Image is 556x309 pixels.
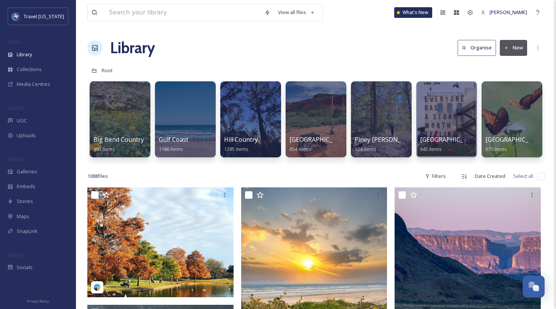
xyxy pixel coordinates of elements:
[289,136,351,152] a: [GEOGRAPHIC_DATA]654 items
[17,168,37,175] span: Galleries
[17,132,36,139] span: Uploads
[12,13,20,20] img: images%20%281%29.jpeg
[8,39,21,45] span: MEDIA
[477,5,531,20] a: [PERSON_NAME]
[159,135,188,144] span: Gulf Coast
[8,252,23,258] span: SOCIALS
[17,198,33,205] span: Stories
[17,117,27,124] span: UGC
[420,136,481,152] a: [GEOGRAPHIC_DATA]645 items
[8,156,25,162] span: WIDGETS
[224,146,248,152] span: 1285 items
[355,136,420,152] a: Piney [PERSON_NAME]324 items
[289,146,311,152] span: 654 items
[490,9,527,16] span: [PERSON_NAME]
[110,36,155,59] a: Library
[159,146,183,152] span: 1186 items
[17,213,29,220] span: Maps
[289,135,351,144] span: [GEOGRAPHIC_DATA]
[87,173,108,180] span: 1088 file s
[102,66,113,75] a: Root
[485,146,507,152] span: 671 items
[159,136,188,152] a: Gulf Coast1186 items
[355,135,420,144] span: Piney [PERSON_NAME]
[355,146,376,152] span: 324 items
[421,169,450,184] div: Filters
[17,183,35,190] span: Embeds
[27,296,49,305] a: Privacy Policy
[27,299,49,304] span: Privacy Policy
[102,67,113,74] span: Root
[458,40,496,55] button: Organise
[105,4,261,21] input: Search your library
[394,7,432,18] a: What's New
[523,276,545,298] button: Open Chat
[420,146,442,152] span: 645 items
[17,81,50,88] span: Media Centres
[224,135,258,144] span: Hill Country
[24,13,64,20] span: Travel [US_STATE]
[8,105,24,111] span: COLLECT
[224,136,258,152] a: Hill Country1285 items
[17,228,38,235] span: SnapLink
[93,284,101,291] img: snapsea-logo.png
[17,264,33,271] span: Socials
[93,136,144,152] a: Big Bend Country995 items
[274,5,319,20] a: View all files
[17,51,32,58] span: Library
[93,135,144,144] span: Big Bend Country
[93,146,115,152] span: 995 items
[420,135,481,144] span: [GEOGRAPHIC_DATA]
[500,40,527,55] button: New
[471,169,509,184] div: Date Created
[17,66,42,73] span: Collections
[513,173,533,180] span: Select all
[87,187,234,297] img: copakera-17986787344111925.jpeg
